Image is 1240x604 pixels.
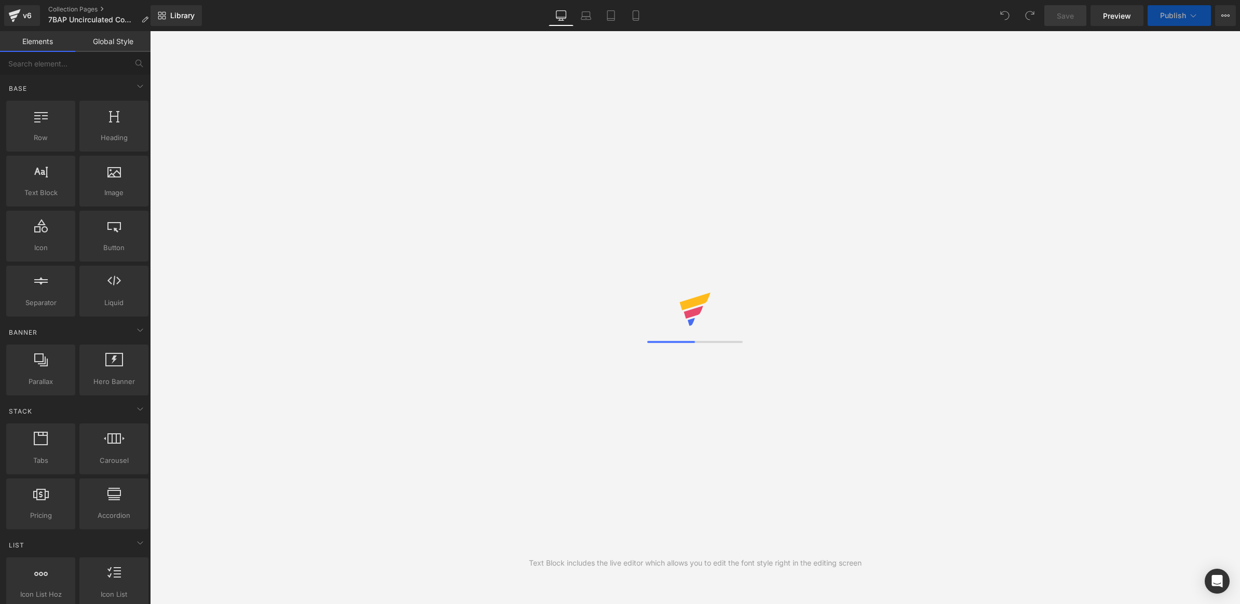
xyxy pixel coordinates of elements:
[151,5,202,26] a: New Library
[529,557,862,569] div: Text Block includes the live editor which allows you to edit the font style right in the editing ...
[1057,10,1074,21] span: Save
[8,84,28,93] span: Base
[598,5,623,26] a: Tablet
[83,297,145,308] span: Liquid
[1205,569,1230,594] div: Open Intercom Messenger
[83,376,145,387] span: Hero Banner
[1160,11,1186,20] span: Publish
[1148,5,1211,26] button: Publish
[48,5,157,13] a: Collection Pages
[83,455,145,466] span: Carousel
[574,5,598,26] a: Laptop
[83,589,145,600] span: Icon List
[83,510,145,521] span: Accordion
[8,406,33,416] span: Stack
[9,297,72,308] span: Separator
[9,455,72,466] span: Tabs
[75,31,151,52] a: Global Style
[9,589,72,600] span: Icon List Hoz
[48,16,137,24] span: 7BAP Uncirculated Comics
[1091,5,1143,26] a: Preview
[1215,5,1236,26] button: More
[83,187,145,198] span: Image
[83,132,145,143] span: Heading
[8,540,25,550] span: List
[4,5,40,26] a: v6
[9,510,72,521] span: Pricing
[1103,10,1131,21] span: Preview
[1019,5,1040,26] button: Redo
[9,132,72,143] span: Row
[21,9,34,22] div: v6
[9,376,72,387] span: Parallax
[170,11,195,20] span: Library
[8,327,38,337] span: Banner
[994,5,1015,26] button: Undo
[549,5,574,26] a: Desktop
[9,187,72,198] span: Text Block
[623,5,648,26] a: Mobile
[9,242,72,253] span: Icon
[83,242,145,253] span: Button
